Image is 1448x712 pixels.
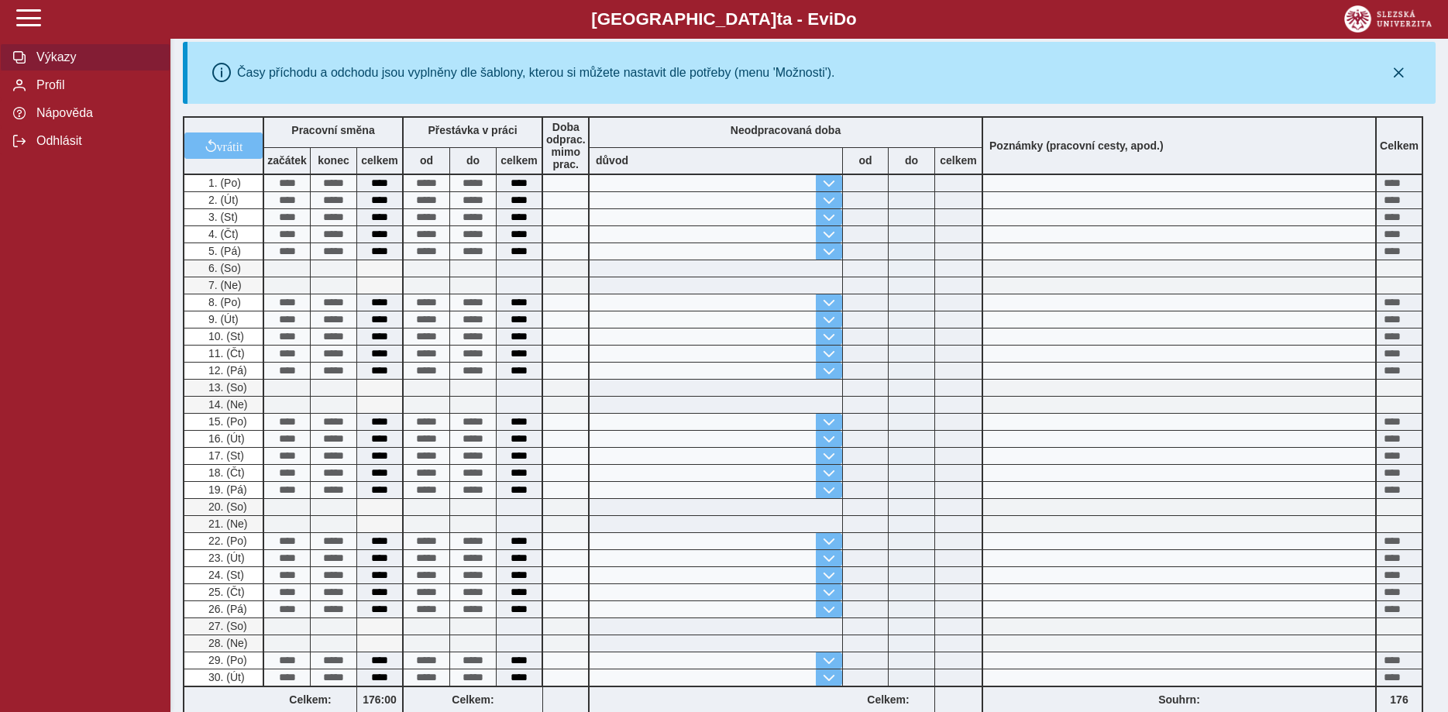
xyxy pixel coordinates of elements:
[205,671,245,683] span: 30. (Út)
[497,154,542,167] b: celkem
[205,535,247,547] span: 22. (Po)
[404,154,449,167] b: od
[776,9,782,29] span: t
[205,432,245,445] span: 16. (Út)
[46,9,1402,29] b: [GEOGRAPHIC_DATA] a - Evi
[205,177,241,189] span: 1. (Po)
[264,693,356,706] b: Celkem:
[842,693,934,706] b: Celkem:
[357,154,402,167] b: celkem
[205,211,238,223] span: 3. (St)
[546,121,586,170] b: Doba odprac. mimo prac.
[32,78,157,92] span: Profil
[205,654,247,666] span: 29. (Po)
[983,139,1170,152] b: Poznámky (pracovní cesty, apod.)
[1377,693,1422,706] b: 176
[184,132,263,159] button: vrátit
[217,139,243,152] span: vrátit
[311,154,356,167] b: konec
[1158,693,1200,706] b: Souhrn:
[205,245,241,257] span: 5. (Pá)
[357,693,402,706] b: 176:00
[237,66,835,80] div: Časy příchodu a odchodu jsou vyplněny dle šablony, kterou si můžete nastavit dle potřeby (menu 'M...
[205,586,245,598] span: 25. (Čt)
[205,347,245,359] span: 11. (Čt)
[205,637,248,649] span: 28. (Ne)
[32,50,157,64] span: Výkazy
[205,569,244,581] span: 24. (St)
[205,262,241,274] span: 6. (So)
[1380,139,1419,152] b: Celkem
[596,154,628,167] b: důvod
[404,693,542,706] b: Celkem:
[205,552,245,564] span: 23. (Út)
[450,154,496,167] b: do
[205,620,247,632] span: 27. (So)
[264,154,310,167] b: začátek
[205,364,247,377] span: 12. (Pá)
[205,296,241,308] span: 8. (Po)
[205,518,248,530] span: 21. (Ne)
[205,603,247,615] span: 26. (Pá)
[205,381,247,394] span: 13. (So)
[205,449,244,462] span: 17. (St)
[205,415,247,428] span: 15. (Po)
[1344,5,1432,33] img: logo_web_su.png
[205,483,247,496] span: 19. (Pá)
[32,106,157,120] span: Nápověda
[731,124,841,136] b: Neodpracovaná doba
[32,134,157,148] span: Odhlásit
[935,154,982,167] b: celkem
[291,124,374,136] b: Pracovní směna
[205,398,248,411] span: 14. (Ne)
[205,194,239,206] span: 2. (Út)
[834,9,846,29] span: D
[889,154,934,167] b: do
[205,313,239,325] span: 9. (Út)
[205,466,245,479] span: 18. (Čt)
[205,228,239,240] span: 4. (Čt)
[205,279,242,291] span: 7. (Ne)
[205,330,244,342] span: 10. (St)
[843,154,888,167] b: od
[428,124,517,136] b: Přestávka v práci
[205,500,247,513] span: 20. (So)
[846,9,857,29] span: o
